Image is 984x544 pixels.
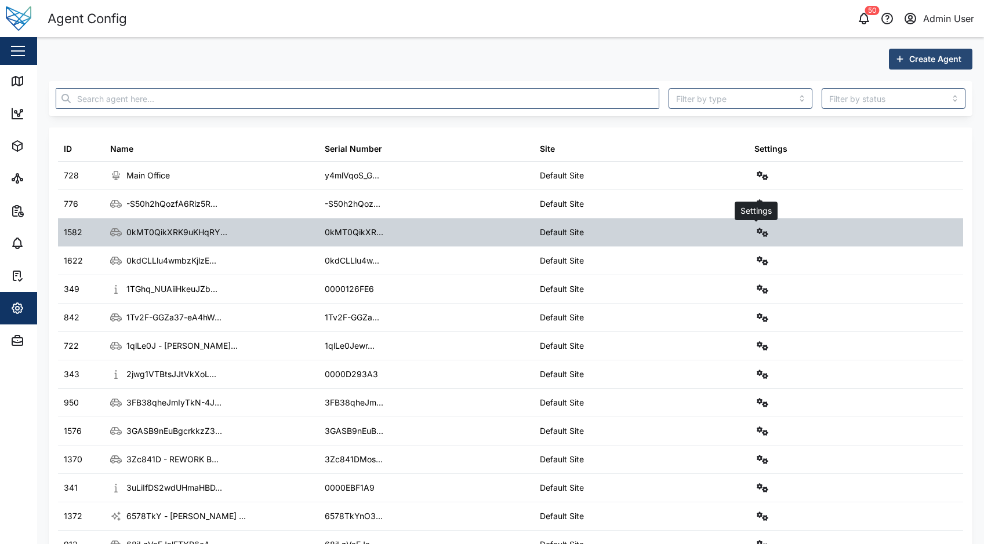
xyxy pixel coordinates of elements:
div: 950 [64,396,79,409]
img: Main Logo [6,6,31,31]
input: Filter by status [822,88,965,109]
div: Settings [754,143,787,155]
div: Default Site [540,198,584,210]
div: 3GASB9nEuB... [325,425,383,437]
div: Default Site [540,510,584,523]
div: -S50h2hQoz... [325,198,380,210]
div: Map [30,75,56,87]
div: Default Site [540,254,584,267]
div: 1370 [64,453,82,466]
div: 3FB38qheJmIyTkN-4J... [126,396,222,409]
div: 1372 [64,510,82,523]
div: 0000D293A3 [325,368,378,381]
div: Tasks [30,269,62,282]
div: ID [64,143,72,155]
div: 0kMT0QikXRK9uKHqRY... [126,226,227,239]
div: Default Site [540,169,584,182]
div: 341 [64,481,78,494]
div: Default Site [540,283,584,295]
input: Filter by type [669,88,812,109]
div: 0kdCLLlu4wmbzKjlzE... [126,254,216,267]
div: Default Site [540,339,584,352]
div: 1576 [64,425,82,437]
div: Dashboard [30,107,82,120]
div: Name [110,143,133,155]
div: 1qlLe0Jewr... [325,339,375,352]
div: 3Zc841D - REWORK B... [126,453,219,466]
div: Default Site [540,481,584,494]
div: Default Site [540,396,584,409]
div: 6578TkY - [PERSON_NAME] ... [126,510,246,523]
input: Search agent here... [56,88,659,109]
div: 349 [64,283,79,295]
div: 1TGhq_NUAiiHkeuJZb... [126,283,217,295]
div: 50 [865,6,880,15]
div: y4mlVqoS_G... [325,169,379,182]
div: Default Site [540,311,584,324]
div: 3uLiIfDS2wdUHmaHBD... [126,481,222,494]
div: Serial Number [325,143,382,155]
div: 343 [64,368,79,381]
div: Reports [30,205,70,217]
div: 0000EBF1A9 [325,481,375,494]
div: Alarms [30,237,66,250]
div: Admin [30,334,64,347]
div: Default Site [540,368,584,381]
div: Default Site [540,425,584,437]
div: 6578TkYnO3... [325,510,383,523]
div: 0kdCLLlu4w... [325,254,379,267]
button: Admin User [902,10,975,27]
div: 3GASB9nEuBgcrkkzZ3... [126,425,222,437]
span: Create Agent [909,49,961,69]
div: Sites [30,172,58,185]
div: 728 [64,169,79,182]
div: 1Tv2F-GGZa37-eA4hW... [126,311,222,324]
div: Default Site [540,226,584,239]
div: 2jwg1VTBtsJJtVkXoL... [126,368,216,381]
div: Settings [30,302,71,315]
div: 722 [64,339,79,352]
div: -S50h2hQozfA6Riz5R... [126,198,217,210]
div: 1622 [64,254,83,267]
div: Default Site [540,453,584,466]
div: Site [540,143,555,155]
div: 0kMT0QikXR... [325,226,383,239]
div: Assets [30,140,66,152]
div: Main Office [126,169,170,182]
div: 1582 [64,226,82,239]
div: Admin User [923,12,974,26]
div: 0000126FE6 [325,283,374,295]
div: 1Tv2F-GGZa... [325,311,379,324]
button: Create Agent [889,49,972,70]
div: 776 [64,198,78,210]
div: 3Zc841DMos... [325,453,383,466]
div: 842 [64,311,79,324]
div: 3FB38qheJm... [325,396,383,409]
div: 1qlLe0J - [PERSON_NAME]... [126,339,238,352]
div: Agent Config [48,9,127,29]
